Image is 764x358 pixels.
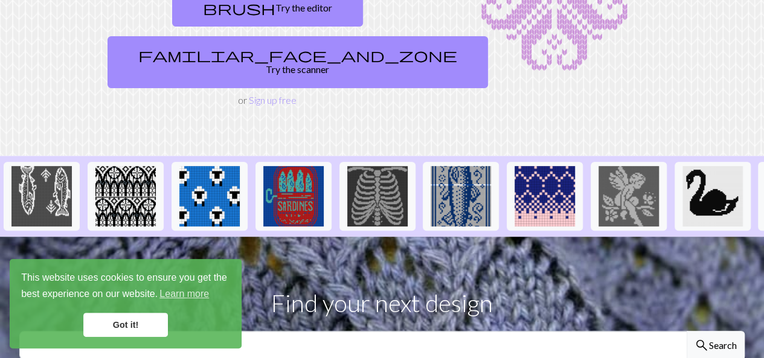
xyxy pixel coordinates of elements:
[599,166,659,226] img: angel practice
[108,36,488,88] a: Try the scanner
[515,166,575,226] img: Idee
[339,189,416,200] a: New Piskel-1.png (2).png
[11,166,72,226] img: fishies :)
[21,270,230,303] span: This website uses cookies to ensure you get the best experience on our website.
[591,189,667,200] a: angel practice
[507,189,583,200] a: Idee
[95,166,156,226] img: tracery
[423,189,499,200] a: fish prac
[339,162,416,231] button: New Piskel-1.png (2).png
[83,313,168,337] a: dismiss cookie message
[423,162,499,231] button: fish prac
[695,337,709,354] span: search
[88,162,164,231] button: tracery
[675,189,751,200] a: IMG_0291.jpeg
[19,285,745,321] p: Find your next design
[88,189,164,200] a: tracery
[431,166,491,226] img: fish prac
[347,166,408,226] img: New Piskel-1.png (2).png
[179,166,240,226] img: Sheep socks
[10,259,242,348] div: cookieconsent
[263,166,324,226] img: Sardines in a can
[158,285,211,303] a: learn more about cookies
[4,162,80,231] button: fishies :)
[507,162,583,231] button: Idee
[249,94,297,106] a: Sign up free
[255,189,332,200] a: Sardines in a can
[682,166,743,226] img: IMG_0291.jpeg
[591,162,667,231] button: angel practice
[4,189,80,200] a: fishies :)
[255,162,332,231] button: Sardines in a can
[675,162,751,231] button: IMG_0291.jpeg
[172,162,248,231] button: Sheep socks
[172,189,248,200] a: Sheep socks
[138,46,457,63] span: familiar_face_and_zone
